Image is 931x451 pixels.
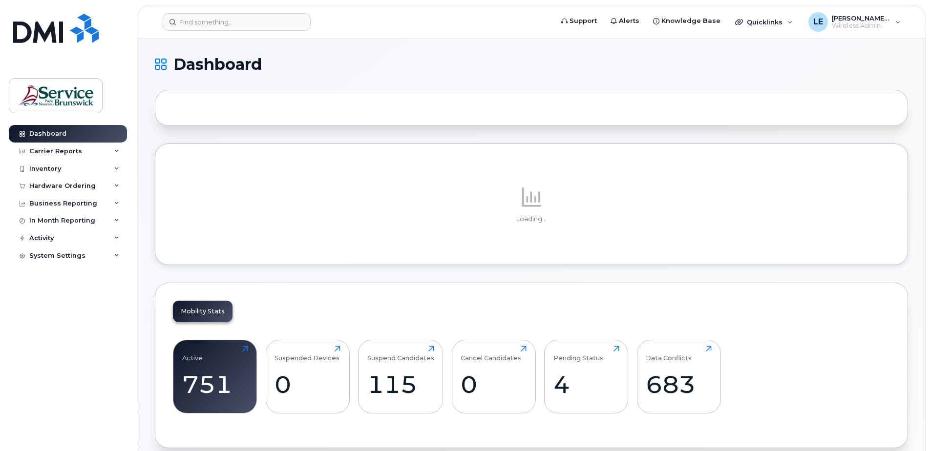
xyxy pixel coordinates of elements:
div: Data Conflicts [646,346,692,362]
div: 115 [367,370,434,399]
div: Suspend Candidates [367,346,434,362]
div: 0 [275,370,340,399]
div: Cancel Candidates [461,346,521,362]
a: Data Conflicts683 [646,346,712,408]
a: Cancel Candidates0 [461,346,527,408]
div: 0 [461,370,527,399]
div: Active [182,346,203,362]
div: 4 [553,370,619,399]
p: Loading... [173,215,890,224]
div: Pending Status [553,346,603,362]
span: Dashboard [173,57,262,72]
div: 751 [182,370,248,399]
a: Suspended Devices0 [275,346,340,408]
a: Pending Status4 [553,346,619,408]
a: Active751 [182,346,248,408]
a: Suspend Candidates115 [367,346,434,408]
div: Suspended Devices [275,346,339,362]
div: 683 [646,370,712,399]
